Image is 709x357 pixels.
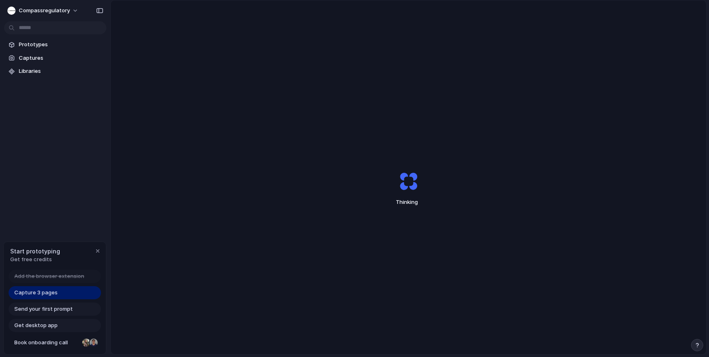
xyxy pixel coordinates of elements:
[9,319,101,332] a: Get desktop app
[19,67,103,75] span: Libraries
[9,336,101,349] a: Book onboarding call
[10,255,60,264] span: Get free credits
[19,54,103,62] span: Captures
[14,272,84,280] span: Add the browser extension
[14,289,58,297] span: Capture 3 pages
[4,4,83,17] button: compassregulatory
[4,38,106,51] a: Prototypes
[4,65,106,77] a: Libraries
[14,339,79,347] span: Book onboarding call
[19,41,103,49] span: Prototypes
[4,52,106,64] a: Captures
[14,321,58,330] span: Get desktop app
[380,198,437,206] span: Thinking
[81,338,91,348] div: Nicole Kubica
[89,338,99,348] div: Christian Iacullo
[14,305,73,313] span: Send your first prompt
[10,247,60,255] span: Start prototyping
[19,7,70,15] span: compassregulatory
